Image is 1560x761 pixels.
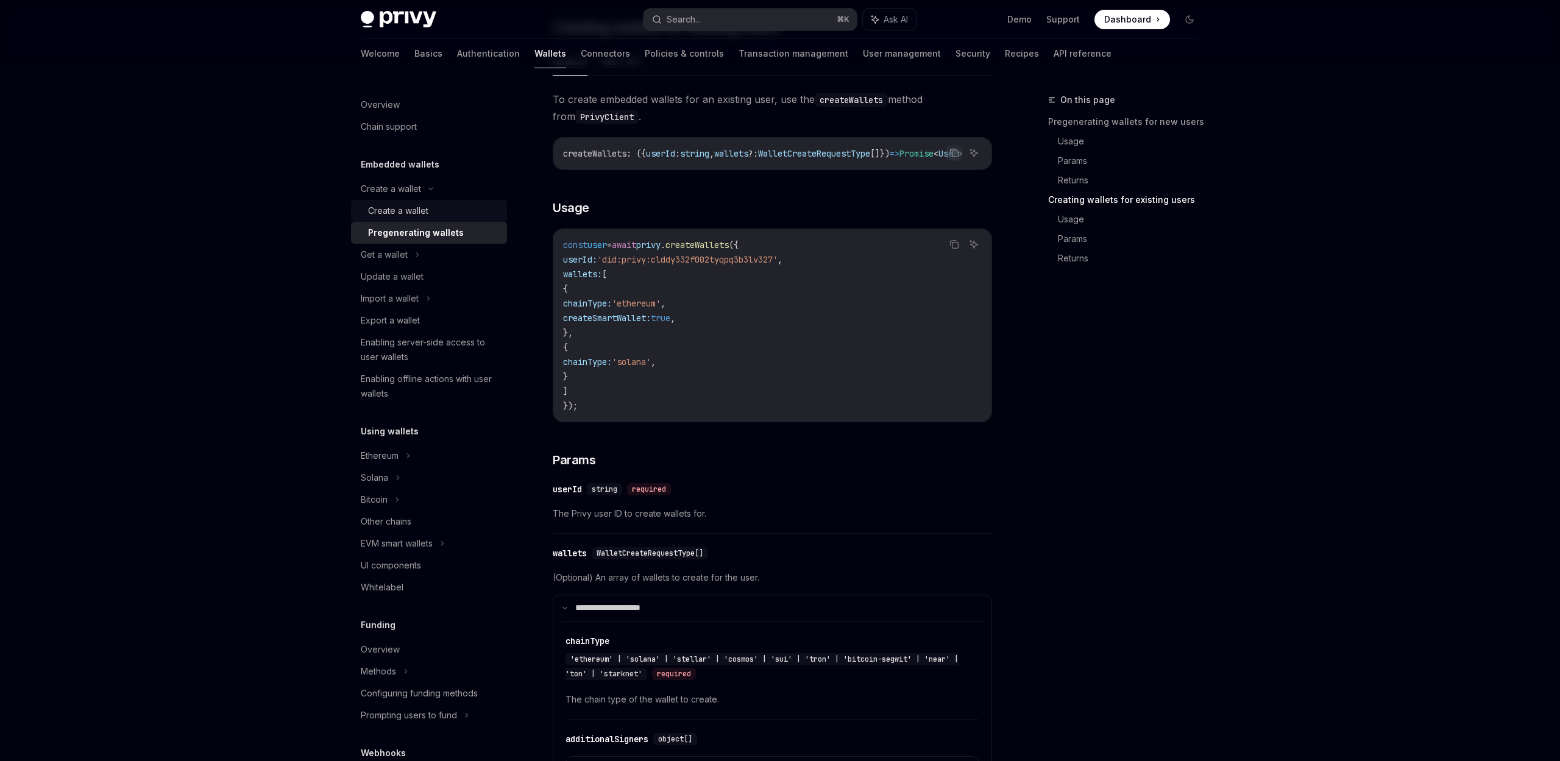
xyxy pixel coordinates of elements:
[863,39,941,68] a: User management
[361,580,403,595] div: Whitelabel
[563,386,568,397] span: ]
[361,39,400,68] a: Welcome
[627,483,671,495] div: required
[592,484,617,494] span: string
[361,157,439,172] h5: Embedded wallets
[739,39,848,68] a: Transaction management
[351,576,507,598] a: Whitelabel
[626,148,646,159] span: : ({
[575,110,639,124] code: PrivyClient
[938,148,958,159] span: User
[565,733,648,745] div: additionalSigners
[361,536,433,551] div: EVM smart wallets
[351,682,507,704] a: Configuring funding methods
[714,148,748,159] span: wallets
[351,222,507,244] a: Pregenerating wallets
[1058,171,1209,190] a: Returns
[652,668,696,680] div: required
[966,236,982,252] button: Ask AI
[1054,39,1111,68] a: API reference
[563,269,602,280] span: wallets:
[778,254,782,265] span: ,
[351,310,507,331] a: Export a wallet
[612,239,636,250] span: await
[361,335,500,364] div: Enabling server-side access to user wallets
[1058,151,1209,171] a: Params
[553,199,589,216] span: Usage
[1058,210,1209,229] a: Usage
[612,356,651,367] span: 'solana'
[758,148,870,159] span: WalletCreateRequestType
[563,400,578,411] span: });
[1048,190,1209,210] a: Creating wallets for existing users
[955,39,990,68] a: Security
[351,511,507,533] a: Other chains
[837,15,849,24] span: ⌘ K
[581,39,630,68] a: Connectors
[1058,132,1209,151] a: Usage
[1048,112,1209,132] a: Pregenerating wallets for new users
[368,204,428,218] div: Create a wallet
[565,635,609,647] div: chainType
[361,746,406,760] h5: Webhooks
[661,239,665,250] span: .
[884,13,908,26] span: Ask AI
[361,11,436,28] img: dark logo
[553,451,595,469] span: Params
[667,12,701,27] div: Search...
[1058,229,1209,249] a: Params
[748,148,758,159] span: ?:
[1007,13,1032,26] a: Demo
[729,239,739,250] span: ({
[351,554,507,576] a: UI components
[946,236,962,252] button: Copy the contents from the code block
[675,148,680,159] span: :
[361,291,419,306] div: Import a wallet
[1060,93,1115,107] span: On this page
[651,356,656,367] span: ,
[966,145,982,161] button: Ask AI
[361,97,400,112] div: Overview
[899,148,934,159] span: Promise
[361,664,396,679] div: Methods
[946,145,962,161] button: Copy the contents from the code block
[563,371,568,382] span: }
[361,182,421,196] div: Create a wallet
[368,225,464,240] div: Pregenerating wallets
[934,148,938,159] span: <
[361,119,417,134] div: Chain support
[563,327,573,338] span: },
[602,269,607,280] span: [
[563,342,568,353] span: {
[563,313,651,324] span: createSmartWallet:
[361,269,424,284] div: Update a wallet
[361,708,457,723] div: Prompting users to fund
[351,368,507,405] a: Enabling offline actions with user wallets
[612,298,661,309] span: 'ethereum'
[361,448,399,463] div: Ethereum
[563,148,626,159] span: createWallets
[863,9,916,30] button: Ask AI
[597,254,778,265] span: 'did:privy:clddy332f002tyqpq3b3lv327'
[351,116,507,138] a: Chain support
[709,148,714,159] span: ,
[361,642,400,657] div: Overview
[563,298,612,309] span: chainType:
[1180,10,1199,29] button: Toggle dark mode
[553,91,992,125] span: To create embedded wallets for an existing user, use the method from .
[351,266,507,288] a: Update a wallet
[1058,249,1209,268] a: Returns
[870,148,890,159] span: []})
[361,470,388,485] div: Solana
[361,558,421,573] div: UI components
[680,148,709,159] span: string
[351,331,507,368] a: Enabling server-side access to user wallets
[361,686,478,701] div: Configuring funding methods
[351,639,507,660] a: Overview
[563,356,612,367] span: chainType:
[361,492,388,507] div: Bitcoin
[563,283,568,294] span: {
[361,372,500,401] div: Enabling offline actions with user wallets
[815,93,888,107] code: createWallets
[651,313,670,324] span: true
